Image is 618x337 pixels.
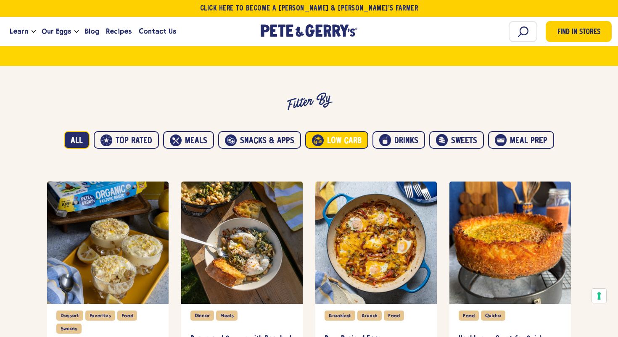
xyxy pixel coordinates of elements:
[117,311,137,321] div: Food
[10,26,28,37] span: Learn
[81,20,103,43] a: Blog
[106,26,132,37] span: Recipes
[85,311,115,321] div: Favorites
[94,131,159,149] button: Top Rated
[557,27,600,38] span: Find in Stores
[459,311,479,321] div: Food
[216,311,238,321] div: Meals
[6,20,32,43] a: Learn
[64,131,90,149] button: All
[190,311,214,321] div: Dinner
[56,311,83,321] div: Dessert
[357,311,382,321] div: Brunch
[218,131,301,149] button: Snacks & Apps
[139,26,176,37] span: Contact Us
[509,21,537,42] input: Search
[384,311,404,321] div: Food
[85,26,99,37] span: Blog
[305,131,368,149] button: Low carb
[103,20,135,43] a: Recipes
[488,131,554,149] button: Meal prep
[546,21,612,42] a: Find in Stores
[592,289,606,303] button: Your consent preferences for tracking technologies
[32,30,36,33] button: Open the dropdown menu for Learn
[163,131,214,149] button: Meals
[74,30,79,33] button: Open the dropdown menu for Our Eggs
[372,131,425,149] button: Drinks
[135,20,180,43] a: Contact Us
[38,20,74,43] a: Our Eggs
[429,131,484,149] button: Sweets
[286,92,332,112] h3: Filter By
[325,311,355,321] div: Breakfast
[42,26,71,37] span: Our Eggs
[481,311,505,321] div: Quiche
[56,324,82,334] div: Sweets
